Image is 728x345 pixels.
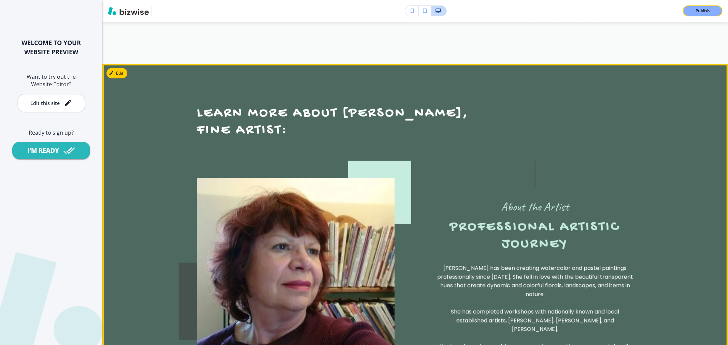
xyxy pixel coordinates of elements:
[17,94,85,112] button: Edit this site
[683,5,723,16] button: Publish
[27,146,59,155] div: I'M READY
[11,73,91,88] h6: Want to try out the Website Editor?
[12,142,90,159] button: I'M READY
[436,219,634,253] h2: Professional Artistic Journey
[696,8,710,14] p: Publish
[30,101,60,106] div: Edit this site
[501,199,569,215] h6: About the Artist
[155,5,171,16] img: Your Logo
[11,38,91,57] h2: WELCOME TO YOUR WEBSITE PREVIEW
[108,7,149,15] img: Bizwise Logo
[436,264,634,299] p: [PERSON_NAME] has been creating watercolor and pastel paintings professionally since [DATE]. She ...
[436,307,634,334] p: She has completed workshops with nationally known and local established artists, [PERSON_NAME], [...
[197,105,503,139] h2: Learn More About [PERSON_NAME], Fine Artist:
[11,129,91,136] h6: Ready to sign up?
[106,68,127,78] button: Edit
